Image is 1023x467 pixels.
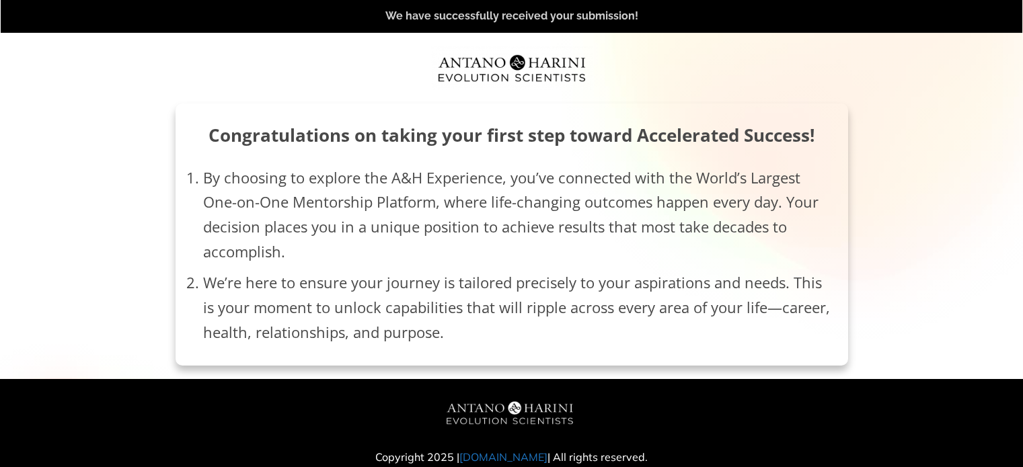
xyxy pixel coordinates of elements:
img: Evolution-Scientist (2) [431,46,593,91]
li: We’re here to ensure your journey is tailored precisely to your aspirations and needs. This is yo... [203,270,834,344]
strong: Congratulations on taking your first step toward Accelerated Success! [209,123,814,147]
p: We have successfully received your submission! [15,7,1008,26]
p: Copyright 2025 | | All rights reserved. [361,448,663,466]
img: A&H_Ev png [428,393,596,435]
li: By choosing to explore the A&H Experience, you’ve connected with the World’s Largest One-on-One M... [203,165,834,271]
a: [DOMAIN_NAME] [459,450,547,464]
